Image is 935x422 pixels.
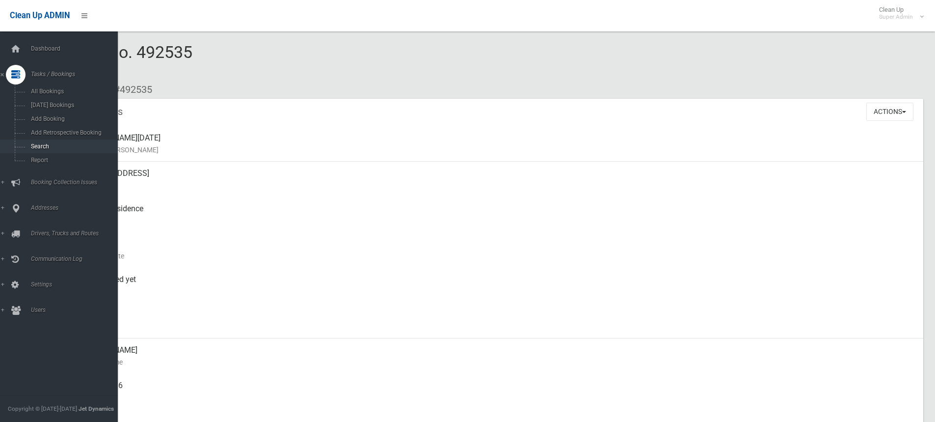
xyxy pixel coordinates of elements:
div: [STREET_ADDRESS] [79,162,915,197]
small: Collection Date [79,250,915,262]
div: Not collected yet [79,268,915,303]
div: [DATE] [79,303,915,338]
small: Mobile [79,392,915,403]
span: Add Booking [28,115,117,122]
span: Add Retrospective Booking [28,129,117,136]
span: Users [28,307,125,313]
div: [DATE] [79,232,915,268]
span: Copyright © [DATE]-[DATE] [8,405,77,412]
span: Communication Log [28,255,125,262]
span: Tasks / Bookings [28,71,125,78]
div: [PERSON_NAME] [79,338,915,374]
small: Contact Name [79,356,915,368]
button: Actions [866,103,913,121]
span: Settings [28,281,125,288]
span: Clean Up ADMIN [10,11,70,20]
small: Name of [PERSON_NAME] [79,144,915,156]
div: Front of Residence [79,197,915,232]
small: Super Admin [879,13,913,21]
small: Pickup Point [79,215,915,226]
span: Booking No. 492535 [43,42,192,81]
span: Search [28,143,117,150]
span: Addresses [28,204,125,211]
span: Drivers, Trucks and Routes [28,230,125,237]
small: Zone [79,321,915,333]
small: Address [79,179,915,191]
span: All Bookings [28,88,117,95]
div: [PERSON_NAME][DATE] [79,126,915,162]
span: Booking Collection Issues [28,179,125,186]
span: [DATE] Bookings [28,102,117,109]
small: Collected At [79,285,915,297]
div: 0410307996 [79,374,915,409]
strong: Jet Dynamics [79,405,114,412]
span: Clean Up [874,6,923,21]
span: Report [28,157,117,164]
span: Dashboard [28,45,125,52]
li: #492535 [107,81,152,99]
